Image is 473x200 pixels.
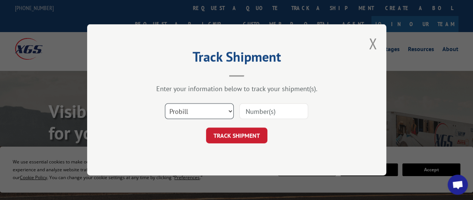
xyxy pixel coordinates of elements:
[239,104,308,119] input: Number(s)
[369,34,377,53] button: Close modal
[206,128,267,144] button: TRACK SHIPMENT
[125,51,349,66] h2: Track Shipment
[125,85,349,93] div: Enter your information below to track your shipment(s).
[448,175,468,195] div: Open chat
